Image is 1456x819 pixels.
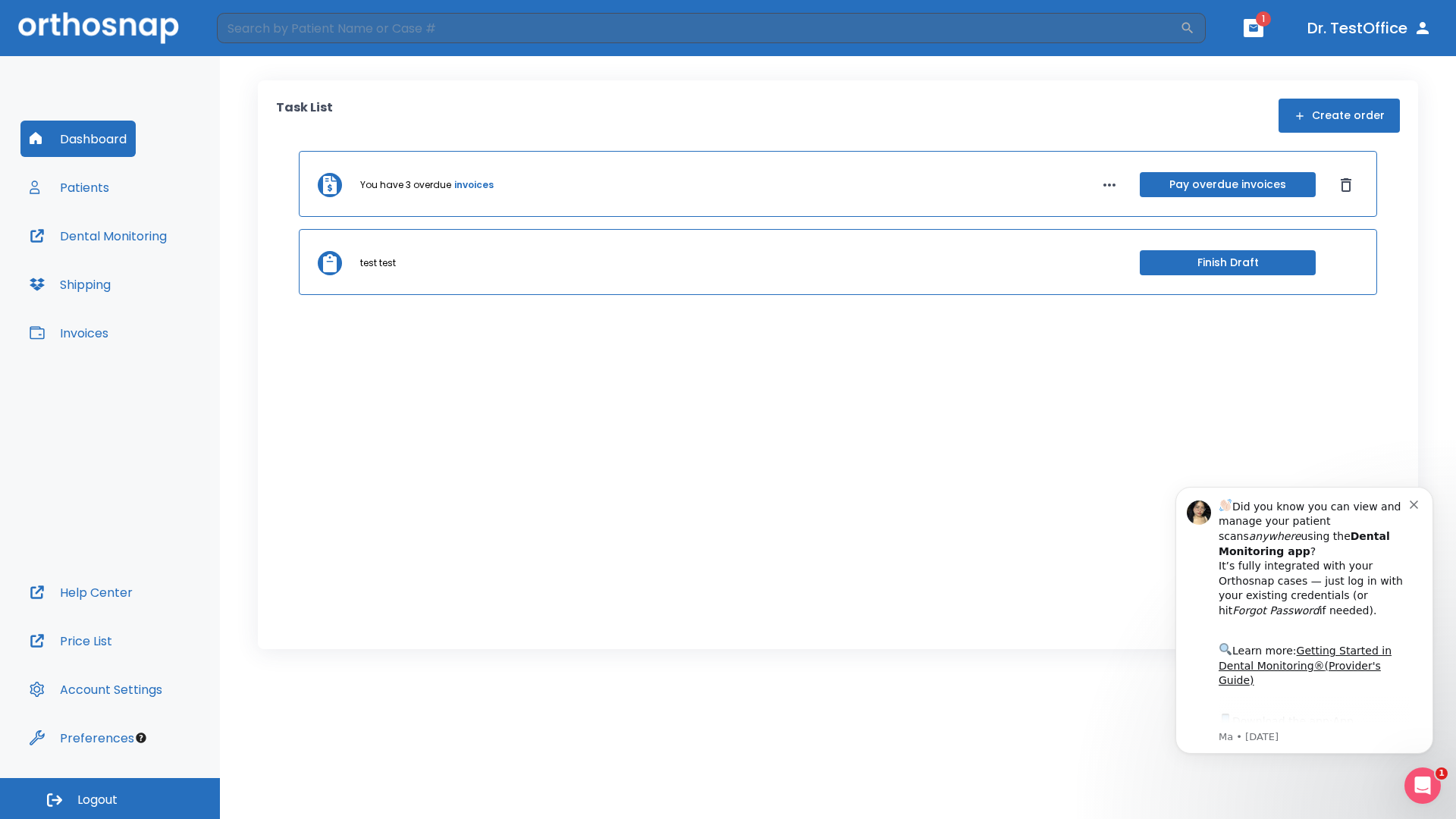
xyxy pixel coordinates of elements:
[360,178,451,192] p: You have 3 overdue
[1404,767,1441,804] iframe: Intercom live chat
[1140,172,1316,197] button: Pay overdue invoices
[1153,464,1456,778] iframe: Intercom notifications message
[1436,767,1448,780] span: 1
[77,792,118,808] span: Logout
[257,33,269,45] button: Dismiss notification
[20,574,142,610] button: Help Center
[276,99,333,133] p: Task List
[18,12,179,43] img: Orthosnap
[66,247,257,325] div: Download the app: | ​ Let us know if you need help getting started!
[134,731,148,745] div: Tooltip anchor
[20,266,120,303] button: Shipping
[20,218,176,254] button: Dental Monitoring
[20,169,118,206] button: Patients
[20,121,136,157] button: Dashboard
[360,256,396,270] p: test test
[20,623,121,659] button: Price List
[20,720,143,756] button: Preferences
[20,671,171,708] button: Account Settings
[454,178,494,192] a: invoices
[66,266,257,280] p: Message from Ma, sent 1w ago
[1256,11,1271,27] span: 1
[66,251,201,278] a: App Store
[20,315,118,351] button: Invoices
[217,13,1180,43] input: Search by Patient Name or Case #
[1334,173,1358,197] button: Dismiss
[1301,14,1438,42] button: Dr. TestOffice
[1140,250,1316,275] button: Finish Draft
[1279,99,1400,133] button: Create order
